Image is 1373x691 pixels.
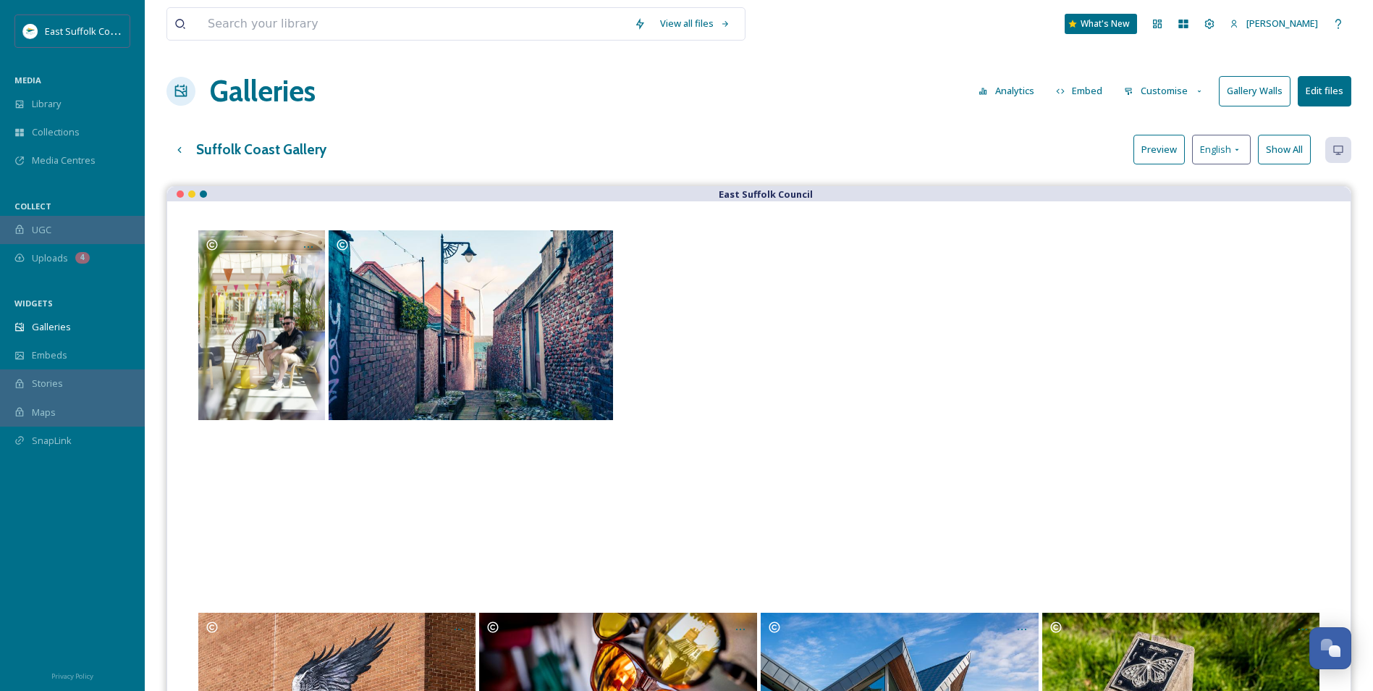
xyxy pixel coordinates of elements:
a: Opens media popup. Media description: Beach Street shopping and street food venue, Felixstowe. [1033,229,1321,422]
span: Privacy Policy [51,671,93,681]
span: MEDIA [14,75,41,85]
button: Preview [1133,135,1185,164]
a: What's New [1065,14,1137,34]
a: Analytics [971,77,1049,105]
span: Stories [32,377,63,390]
a: Opens media popup. Media description: DogsInFlowerMeadow_MischaPhotoLtd_0625(3). [759,422,1041,611]
img: ESC%20Logo.png [23,24,38,38]
span: Uploads [32,251,68,265]
span: Library [32,97,61,111]
strong: East Suffolk Council [719,188,813,201]
input: Search your library [200,8,627,40]
span: SnapLink [32,434,72,448]
h3: Suffolk Coast Gallery [196,139,326,160]
a: Opens media popup. Media description: 60sEventTransportMuseum_mary@ettphotography_0525(40). [614,229,903,422]
button: Gallery Walls [1219,76,1290,106]
a: Galleries [210,70,316,113]
span: Embeds [32,348,67,362]
a: [PERSON_NAME] [1222,9,1325,38]
span: WIDGETS [14,298,53,309]
span: [PERSON_NAME] [1246,17,1318,30]
span: East Suffolk Council [45,24,130,38]
a: Opens media popup. Media description: Felixstowe_Pier_Promenade_JamesCrisp@crispdesign_1124 (16).... [1040,422,1322,611]
button: Customise [1117,77,1212,105]
button: Embed [1049,77,1110,105]
button: Edit files [1298,76,1351,106]
span: COLLECT [14,201,51,212]
button: Open Chat [1309,627,1351,669]
span: Maps [32,406,56,419]
span: English [1200,143,1231,156]
div: 4 [75,252,90,264]
a: Opens media popup. Media description: Wickham Market_Charlotte@bishybeephoto_2025 (67).jpg. [903,229,1034,422]
span: Collections [32,125,80,139]
span: UGC [32,223,51,237]
button: Show All [1258,135,1311,164]
a: Opens media popup. Media description: ext_1748276968.882028_mary@ettphotography.co.uk-Beccles-Foo... [196,422,478,611]
a: View all files [653,9,738,38]
button: Analytics [971,77,1042,105]
a: Privacy Policy [51,666,93,684]
a: Opens media popup. Media description: TheScores-Lowestoft_MaryDoggett@ETTphotography_1224 (3). [326,229,614,422]
span: Media Centres [32,154,96,167]
span: Galleries [32,320,71,334]
a: Opens media popup. Media description: NessPointCoffeeHouse_mary@ettphotography_0525(1). [478,422,759,611]
a: Opens media popup. Media description: EastPointPavilion_MischaPhotoLtd_0625(1). [197,229,327,422]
